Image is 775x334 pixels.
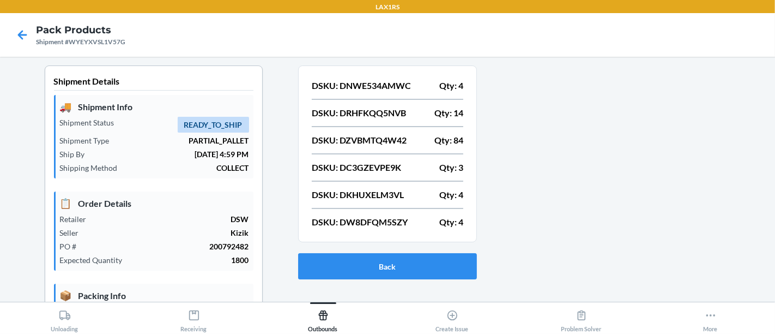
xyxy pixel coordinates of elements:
p: Order Details [60,196,249,211]
p: DSKU: DW8DFQM5SZY [312,216,408,229]
span: 🚚 [60,99,72,114]
p: Seller [60,227,88,238]
div: More [704,305,718,332]
p: Retailer [60,213,95,225]
button: Back [298,253,477,279]
p: Qty: 3 [439,161,463,174]
p: Shipping Method [60,162,126,174]
p: 200792482 [86,241,249,252]
p: Kizik [88,227,249,238]
p: PO # [60,241,86,252]
button: More [646,302,775,332]
div: Shipment #WYEYXVSL1V57G [36,37,125,47]
p: Shipment Info [60,99,249,114]
p: COLLECT [126,162,249,174]
button: Outbounds [258,302,388,332]
p: Expected Quantity [60,254,131,266]
p: Shipment Status [60,117,123,128]
p: Qty: 14 [434,106,463,120]
p: PARTIAL_PALLET [118,135,249,146]
p: LAX1RS [376,2,399,12]
p: DSKU: DRHFKQQ5NVB [312,106,406,120]
span: READY_TO_SHIP [178,117,249,133]
p: DSKU: DZVBMTQ4W42 [312,134,407,147]
div: Receiving [181,305,207,332]
p: 1800 [131,254,249,266]
p: Qty: 4 [439,216,463,229]
button: Create Issue [388,302,517,332]
p: Ship By [60,148,94,160]
div: Unloading [51,305,78,332]
p: DSW [95,213,249,225]
p: DSKU: DKHUXELM3VL [312,188,404,201]
button: Problem Solver [517,302,646,332]
p: DSKU: DC3GZEVPE9K [312,161,401,174]
h4: Pack Products [36,23,125,37]
button: Receiving [129,302,258,332]
p: Packing Info [60,288,249,303]
p: Qty: 4 [439,188,463,201]
div: Problem Solver [561,305,602,332]
span: 📦 [60,288,72,303]
p: Qty: 4 [439,79,463,92]
p: Shipment Details [54,75,253,91]
span: 📋 [60,196,72,211]
p: [DATE] 4:59 PM [94,148,249,160]
p: Qty: 84 [434,134,463,147]
div: Outbounds [308,305,338,332]
p: DSKU: DNWE534AMWC [312,79,411,92]
div: Create Issue [436,305,469,332]
p: Shipment Type [60,135,118,146]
